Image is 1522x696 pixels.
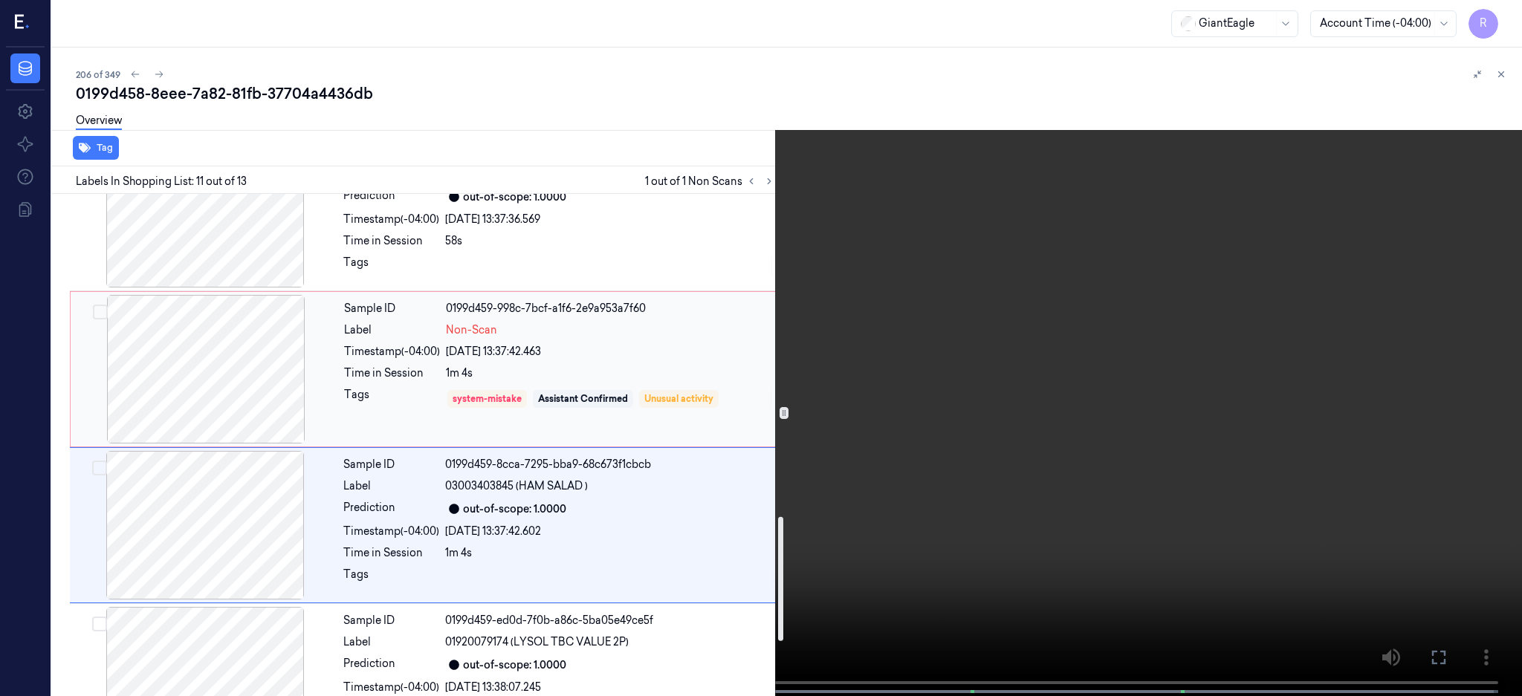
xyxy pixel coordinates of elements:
div: 0199d459-ed0d-7f0b-a86c-5ba05e49ce5f [445,613,775,628]
span: 03003403845 (HAM SALAD ) [445,478,588,494]
div: Timestamp (-04:00) [344,344,440,360]
div: out-of-scope: 1.0000 [463,657,566,673]
div: Sample ID [344,301,440,316]
div: 1m 4s [445,545,775,561]
div: 0199d459-998c-7bcf-a1f6-2e9a953a7f60 [446,301,774,316]
div: 0199d458-8eee-7a82-81fb-37704a4436db [76,83,1510,104]
div: [DATE] 13:37:42.463 [446,344,774,360]
div: out-of-scope: 1.0000 [463,501,566,517]
div: 0199d459-8cca-7295-bba9-68c673f1cbcb [445,457,775,472]
div: 58s [445,233,775,249]
div: system-mistake [453,392,522,406]
div: Prediction [343,656,439,674]
div: Prediction [343,500,439,518]
button: Select row [92,617,107,631]
div: [DATE] 13:37:42.602 [445,524,775,539]
div: Label [343,478,439,494]
div: [DATE] 13:38:07.245 [445,680,775,695]
div: Sample ID [343,613,439,628]
div: [DATE] 13:37:36.569 [445,212,775,227]
div: Tags [343,255,439,279]
div: Tags [344,387,440,411]
div: Time in Session [343,233,439,249]
div: Timestamp (-04:00) [343,524,439,539]
span: Non-Scan [446,322,497,338]
div: Tags [343,567,439,591]
div: Time in Session [344,365,440,381]
div: Timestamp (-04:00) [343,212,439,227]
a: Overview [76,113,122,130]
div: out-of-scope: 1.0000 [463,189,566,205]
span: 1 out of 1 Non Scans [645,172,778,190]
div: Label [343,634,439,650]
div: Prediction [343,188,439,206]
div: Sample ID [343,457,439,472]
div: Time in Session [343,545,439,561]
div: 1m 4s [446,365,774,381]
span: 01920079174 (LYSOL TBC VALUE 2P) [445,634,629,650]
div: Assistant Confirmed [538,392,628,406]
button: Tag [73,136,119,160]
span: Labels In Shopping List: 11 out of 13 [76,174,247,189]
span: 206 of 349 [76,68,120,81]
button: Select row [93,305,108,319]
div: Timestamp (-04:00) [343,680,439,695]
div: Label [344,322,440,338]
div: Unusual activity [644,392,713,406]
button: Select row [92,461,107,475]
button: R [1468,9,1498,39]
